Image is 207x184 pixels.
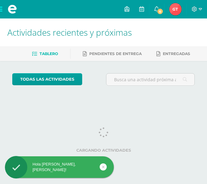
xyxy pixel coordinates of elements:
[32,49,58,59] a: Tablero
[106,74,195,86] input: Busca una actividad próxima aquí...
[7,26,132,38] span: Actividades recientes y próximas
[163,51,190,56] span: Entregadas
[12,148,195,153] label: Cargando actividades
[83,49,142,59] a: Pendientes de entrega
[40,51,58,56] span: Tablero
[156,49,190,59] a: Entregadas
[157,8,163,15] span: 6
[89,51,142,56] span: Pendientes de entrega
[5,162,114,173] div: Hola [PERSON_NAME], [PERSON_NAME]!
[169,3,182,15] img: 36bb2659595adfb5cfbb200b212ab553.png
[12,73,82,85] a: todas las Actividades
